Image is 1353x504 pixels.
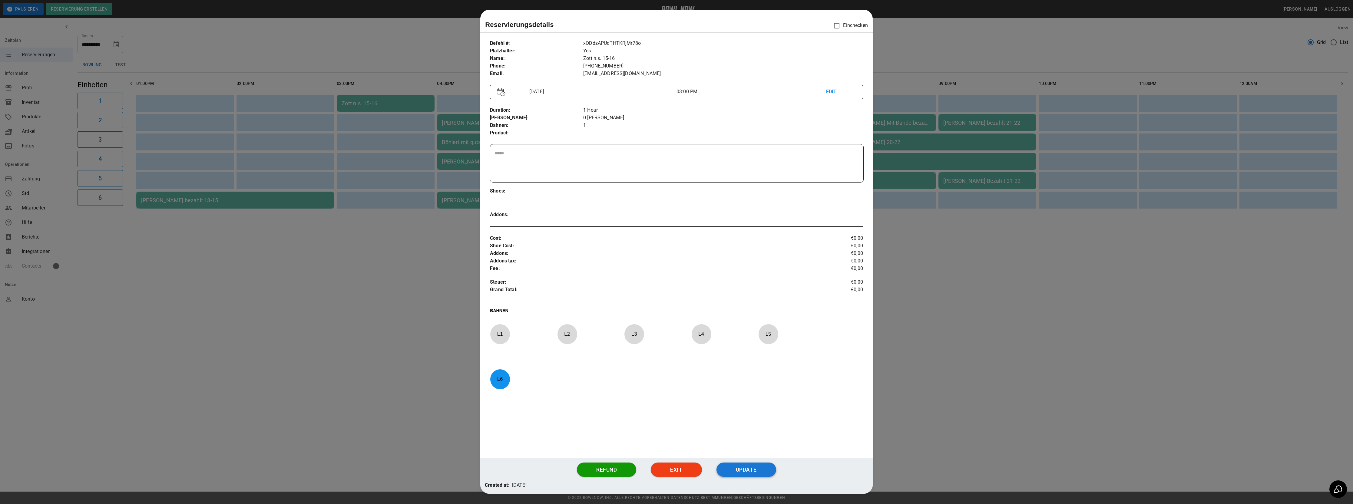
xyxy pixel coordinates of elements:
[527,88,676,95] p: [DATE]
[583,114,863,122] p: 0 [PERSON_NAME]
[801,242,863,250] p: €0,00
[490,129,583,137] p: Product :
[577,463,636,477] button: Refund
[490,257,801,265] p: Addons tax :
[583,107,863,114] p: 1 Hour
[624,327,644,341] p: L 3
[801,250,863,257] p: €0,00
[583,62,863,70] p: [PHONE_NUMBER]
[801,257,863,265] p: €0,00
[490,47,583,55] p: Platzhalter :
[676,88,826,95] p: 03:00 PM
[826,88,856,96] p: EDIT
[830,19,868,32] p: Einchecken
[758,327,778,341] p: L 5
[583,70,863,77] p: [EMAIL_ADDRESS][DOMAIN_NAME]
[801,286,863,295] p: €0,00
[497,88,505,96] img: Vector
[490,55,583,62] p: Name :
[583,122,863,129] p: 1
[716,463,776,477] button: Update
[691,327,711,341] p: L 4
[490,122,583,129] p: Bahnen :
[801,235,863,242] p: €0,00
[490,250,801,257] p: Addons :
[512,482,527,489] p: [DATE]
[490,114,583,122] p: [PERSON_NAME] :
[490,211,583,219] p: Addons :
[490,286,801,295] p: Grand Total :
[490,107,583,114] p: Duration :
[490,242,801,250] p: Shoe Cost :
[490,265,801,272] p: Fee :
[490,278,801,286] p: Steuer :
[490,372,510,386] p: L 6
[490,235,801,242] p: Cost :
[485,482,510,489] p: Created at:
[801,265,863,272] p: €0,00
[583,40,863,47] p: xODdzAPUqTHTKRjMr78o
[651,463,702,477] button: Exit
[490,327,510,341] p: L 1
[557,327,577,341] p: L 2
[485,20,554,30] p: Reservierungsdetails
[583,55,863,62] p: Zott n.s. 15-16
[583,47,863,55] p: Yes
[490,187,583,195] p: Shoes :
[490,40,583,47] p: Befehl # :
[801,278,863,286] p: €0,00
[490,62,583,70] p: Phone :
[490,70,583,77] p: Email :
[490,308,863,316] p: BAHNEN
